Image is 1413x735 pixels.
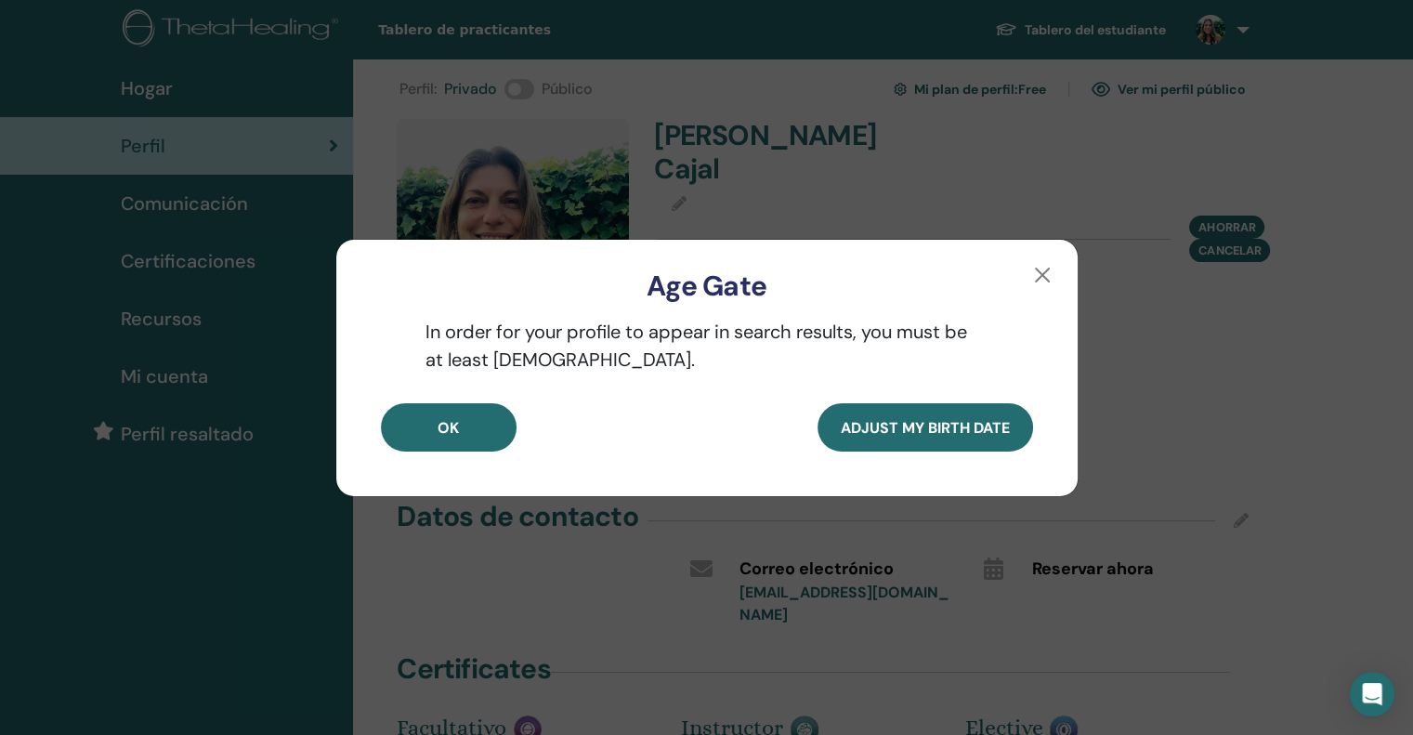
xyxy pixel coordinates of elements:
[818,403,1033,452] button: Adjust my Birth Date
[1350,672,1394,716] div: Open Intercom Messenger
[381,403,517,452] button: OK
[366,269,1048,303] h3: Age Gate
[438,418,459,438] span: OK
[381,318,1033,374] p: In order for your profile to appear in search results, you must be at least [DEMOGRAPHIC_DATA].
[841,418,1010,438] span: Adjust my Birth Date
